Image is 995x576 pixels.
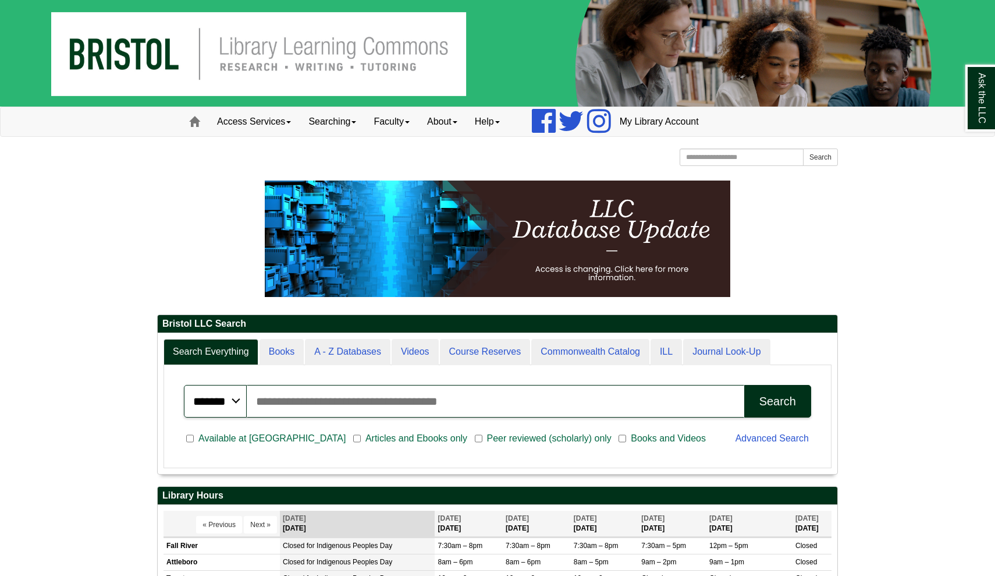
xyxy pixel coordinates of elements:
a: Faculty [365,107,418,136]
a: A - Z Databases [305,339,390,365]
span: Closed [283,558,304,566]
span: [DATE] [506,514,529,522]
th: [DATE] [435,511,503,537]
span: [DATE] [438,514,461,522]
span: 9am – 2pm [641,558,676,566]
a: Searching [300,107,365,136]
span: 8am – 6pm [506,558,541,566]
button: Search [803,149,838,166]
span: 7:30am – 8pm [574,542,619,550]
span: for Indigenous Peoples Day [307,558,392,566]
span: Articles and Ebooks only [361,432,472,446]
span: 7:30am – 8pm [438,542,482,550]
th: [DATE] [280,511,435,537]
a: Search Everything [164,339,258,365]
span: [DATE] [283,514,306,522]
a: Course Reserves [440,339,531,365]
a: Videos [392,339,439,365]
a: Books [260,339,304,365]
button: « Previous [196,516,242,533]
span: Books and Videos [626,432,710,446]
th: [DATE] [571,511,639,537]
input: Peer reviewed (scholarly) only [475,433,482,444]
a: Help [466,107,509,136]
input: Articles and Ebooks only [353,433,361,444]
th: [DATE] [706,511,793,537]
a: Access Services [208,107,300,136]
h2: Bristol LLC Search [158,315,837,333]
button: Next » [244,516,277,533]
a: Advanced Search [735,433,809,443]
a: About [418,107,466,136]
a: ILL [651,339,682,365]
span: [DATE] [709,514,733,522]
span: for Indigenous Peoples Day [307,542,392,550]
th: [DATE] [638,511,706,537]
span: Closed [795,558,817,566]
span: [DATE] [795,514,819,522]
a: My Library Account [611,107,708,136]
a: Journal Look-Up [683,339,770,365]
th: [DATE] [503,511,571,537]
span: 8am – 6pm [438,558,472,566]
input: Books and Videos [619,433,626,444]
input: Available at [GEOGRAPHIC_DATA] [186,433,194,444]
a: Commonwealth Catalog [531,339,649,365]
th: [DATE] [793,511,831,537]
span: 7:30am – 8pm [506,542,550,550]
button: Search [744,385,811,418]
span: 9am – 1pm [709,558,744,566]
img: HTML tutorial [265,181,730,297]
span: 7:30am – 5pm [641,542,686,550]
h2: Library Hours [158,487,837,505]
div: Search [759,395,796,408]
span: Closed [795,542,817,550]
span: Available at [GEOGRAPHIC_DATA] [194,432,350,446]
span: [DATE] [641,514,664,522]
td: Attleboro [164,554,280,571]
span: [DATE] [574,514,597,522]
td: Fall River [164,538,280,554]
span: Peer reviewed (scholarly) only [482,432,616,446]
span: Closed [283,542,304,550]
span: 12pm – 5pm [709,542,748,550]
span: 8am – 5pm [574,558,609,566]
